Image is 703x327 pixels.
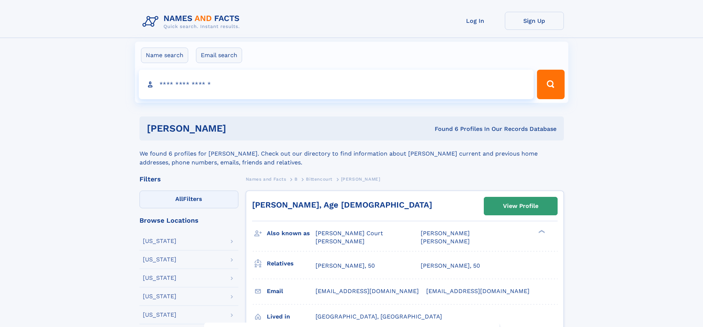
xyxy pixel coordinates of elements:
[139,217,238,224] div: Browse Locations
[139,70,534,99] input: search input
[267,285,316,298] h3: Email
[147,124,331,133] h1: [PERSON_NAME]
[421,230,470,237] span: [PERSON_NAME]
[196,48,242,63] label: Email search
[139,140,564,167] div: We found 6 profiles for [PERSON_NAME]. Check out our directory to find information about [PERSON_...
[316,238,365,245] span: [PERSON_NAME]
[175,195,183,202] span: All
[503,198,538,215] div: View Profile
[421,238,470,245] span: [PERSON_NAME]
[446,12,505,30] a: Log In
[426,288,530,295] span: [EMAIL_ADDRESS][DOMAIN_NAME]
[139,176,238,182] div: Filters
[294,177,298,182] span: B
[246,174,286,184] a: Names and Facts
[316,230,383,237] span: [PERSON_NAME] Court
[421,262,480,270] a: [PERSON_NAME], 50
[143,275,176,281] div: [US_STATE]
[330,125,556,133] div: Found 6 Profiles In Our Records Database
[537,229,545,234] div: ❯
[143,257,176,262] div: [US_STATE]
[267,227,316,240] h3: Also known as
[139,12,246,32] img: Logo Names and Facts
[267,257,316,270] h3: Relatives
[306,177,332,182] span: Bittencourt
[306,174,332,184] a: Bittencourt
[141,48,188,63] label: Name search
[294,174,298,184] a: B
[505,12,564,30] a: Sign Up
[143,293,176,299] div: [US_STATE]
[341,177,380,182] span: [PERSON_NAME]
[484,197,557,215] a: View Profile
[139,191,238,208] label: Filters
[316,288,419,295] span: [EMAIL_ADDRESS][DOMAIN_NAME]
[252,200,432,209] a: [PERSON_NAME], Age [DEMOGRAPHIC_DATA]
[537,70,564,99] button: Search Button
[316,313,442,320] span: [GEOGRAPHIC_DATA], [GEOGRAPHIC_DATA]
[316,262,375,270] a: [PERSON_NAME], 50
[143,312,176,318] div: [US_STATE]
[143,238,176,244] div: [US_STATE]
[267,310,316,323] h3: Lived in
